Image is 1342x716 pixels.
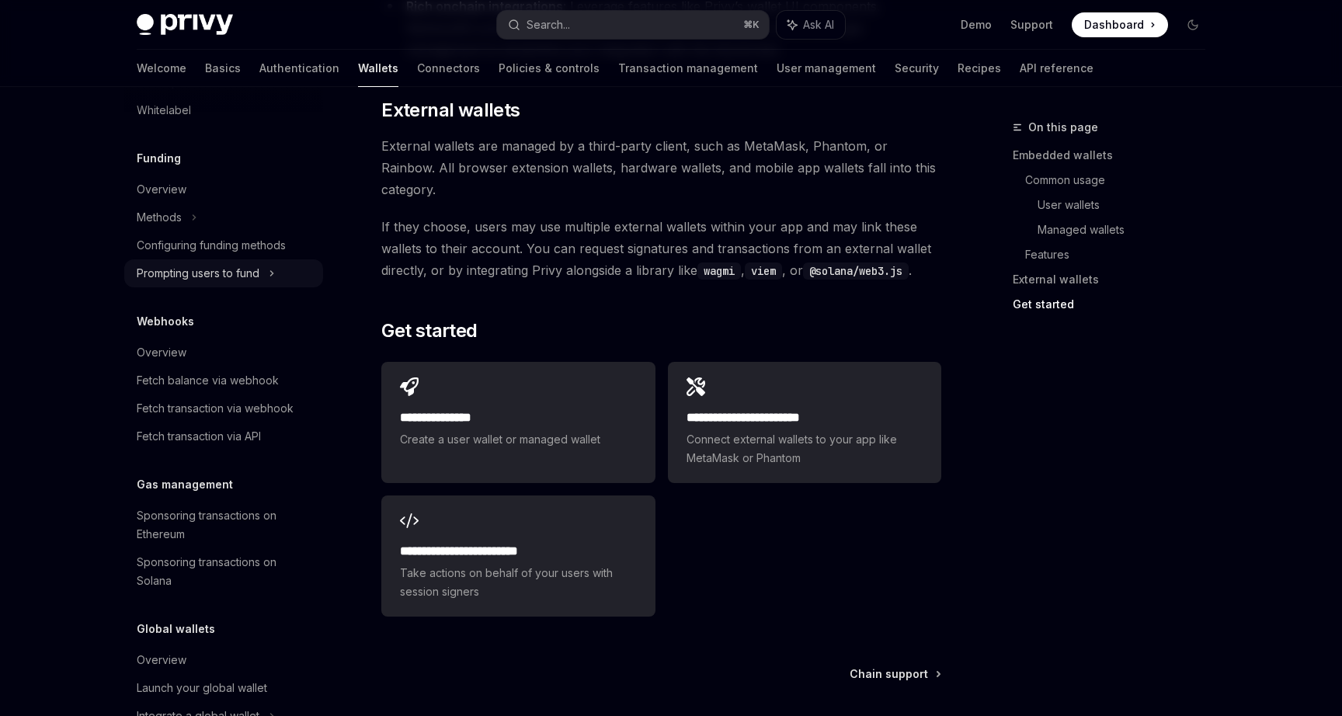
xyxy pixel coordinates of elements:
div: Fetch transaction via webhook [137,399,294,418]
div: Fetch transaction via API [137,427,261,446]
a: User wallets [1038,193,1218,217]
span: On this page [1028,118,1098,137]
a: Security [895,50,939,87]
span: Ask AI [803,17,834,33]
a: Welcome [137,50,186,87]
span: Take actions on behalf of your users with session signers [400,564,636,601]
a: Overview [124,646,323,674]
a: Fetch transaction via API [124,422,323,450]
a: Transaction management [618,50,758,87]
span: Dashboard [1084,17,1144,33]
a: Overview [124,176,323,203]
a: Launch your global wallet [124,674,323,702]
a: Authentication [259,50,339,87]
h5: Webhooks [137,312,194,331]
a: Configuring funding methods [124,231,323,259]
button: Toggle dark mode [1180,12,1205,37]
div: Sponsoring transactions on Solana [137,553,314,590]
a: Sponsoring transactions on Solana [124,548,323,595]
code: viem [745,262,782,280]
span: ⌘ K [743,19,760,31]
a: Sponsoring transactions on Ethereum [124,502,323,548]
a: Fetch transaction via webhook [124,394,323,422]
h5: Global wallets [137,620,215,638]
a: Features [1025,242,1218,267]
a: Common usage [1025,168,1218,193]
a: Wallets [358,50,398,87]
div: Configuring funding methods [137,236,286,255]
div: Sponsoring transactions on Ethereum [137,506,314,544]
button: Search...⌘K [497,11,769,39]
code: @solana/web3.js [803,262,909,280]
a: Managed wallets [1038,217,1218,242]
a: Get started [1013,292,1218,317]
div: Search... [527,16,570,34]
a: User management [777,50,876,87]
a: API reference [1020,50,1093,87]
button: Ask AI [777,11,845,39]
a: Recipes [958,50,1001,87]
a: Support [1010,17,1053,33]
div: Launch your global wallet [137,679,267,697]
a: Basics [205,50,241,87]
a: Fetch balance via webhook [124,367,323,394]
span: Create a user wallet or managed wallet [400,430,636,449]
span: Get started [381,318,477,343]
img: dark logo [137,14,233,36]
a: Connectors [417,50,480,87]
span: External wallets are managed by a third-party client, such as MetaMask, Phantom, or Rainbow. All ... [381,135,941,200]
span: Connect external wallets to your app like MetaMask or Phantom [687,430,923,467]
div: Prompting users to fund [137,264,259,283]
a: Overview [124,339,323,367]
div: Overview [137,651,186,669]
a: Demo [961,17,992,33]
span: If they choose, users may use multiple external wallets within your app and may link these wallet... [381,216,941,281]
a: Embedded wallets [1013,143,1218,168]
span: Chain support [850,666,928,682]
a: Dashboard [1072,12,1168,37]
div: Overview [137,343,186,362]
h5: Funding [137,149,181,168]
a: Policies & controls [499,50,600,87]
a: External wallets [1013,267,1218,292]
div: Fetch balance via webhook [137,371,279,390]
h5: Gas management [137,475,233,494]
div: Methods [137,208,182,227]
a: Chain support [850,666,940,682]
span: External wallets [381,98,520,123]
code: wagmi [697,262,741,280]
div: Overview [137,180,186,199]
